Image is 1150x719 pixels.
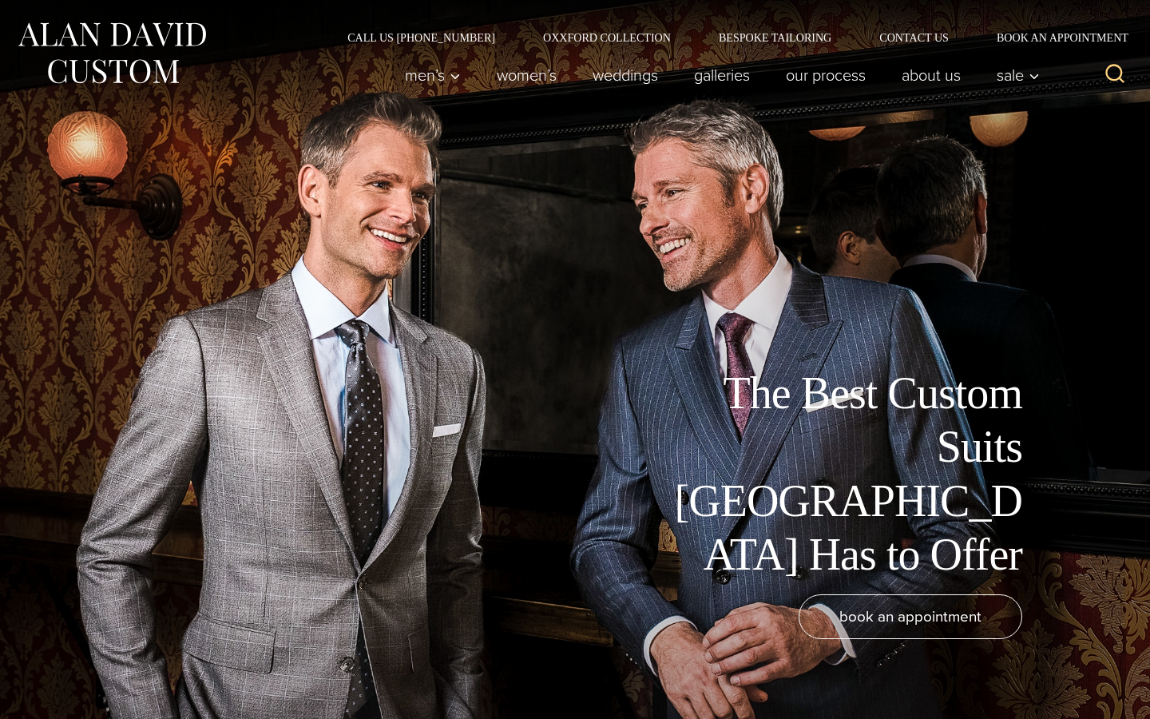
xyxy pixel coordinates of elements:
[663,367,1022,582] h1: The Best Custom Suits [GEOGRAPHIC_DATA] Has to Offer
[997,67,1040,83] span: Sale
[855,32,973,43] a: Contact Us
[1096,56,1134,94] button: View Search Form
[768,59,884,91] a: Our Process
[519,32,695,43] a: Oxxford Collection
[323,32,519,43] a: Call Us [PHONE_NUMBER]
[973,32,1134,43] a: Book an Appointment
[839,605,981,628] span: book an appointment
[575,59,676,91] a: weddings
[799,594,1022,639] a: book an appointment
[405,67,461,83] span: Men’s
[884,59,979,91] a: About Us
[387,59,1049,91] nav: Primary Navigation
[323,32,1134,43] nav: Secondary Navigation
[695,32,855,43] a: Bespoke Tailoring
[16,18,208,89] img: Alan David Custom
[676,59,768,91] a: Galleries
[479,59,575,91] a: Women’s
